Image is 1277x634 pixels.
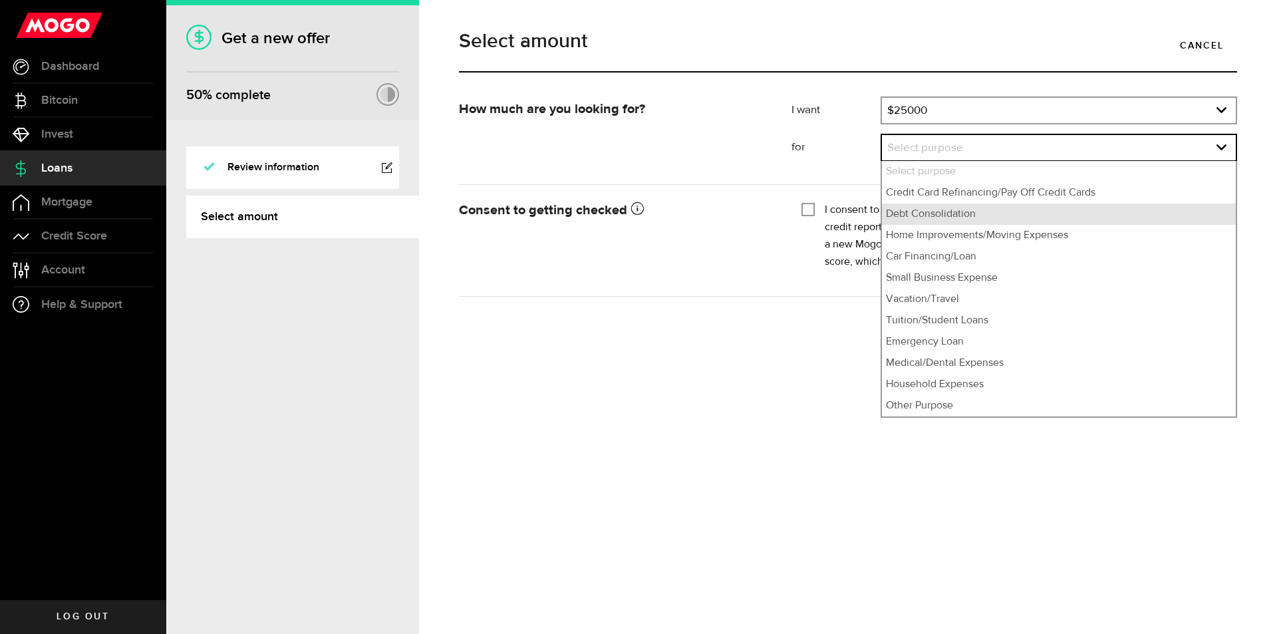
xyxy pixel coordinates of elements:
a: Cancel [1167,31,1237,59]
li: Vacation/Travel [882,289,1236,310]
li: Emergency Loan [882,331,1236,353]
li: Credit Card Refinancing/Pay Off Credit Cards [882,182,1236,204]
span: Invest [41,128,73,140]
span: Log out [57,612,109,621]
label: I consent to Mogo using my personal information to get a credit score or report from a credit rep... [825,202,1227,271]
li: Household Expenses [882,374,1236,395]
strong: Consent to getting checked [459,204,644,217]
strong: How much are you looking for? [459,102,645,116]
span: Loans [41,162,72,174]
label: I want [791,102,881,118]
h1: Get a new offer [186,29,399,48]
label: for [791,140,881,156]
li: Other Purpose [882,395,1236,416]
button: Open LiveChat chat widget [11,5,51,45]
li: Car Financing/Loan [882,246,1236,267]
li: Select purpose [882,161,1236,182]
li: Small Business Expense [882,267,1236,289]
a: Select amount [186,196,419,238]
h1: Select amount [459,31,1237,51]
span: Credit Score [41,230,107,242]
span: Account [41,264,85,276]
a: Review information [186,146,399,189]
li: Debt Consolidation [882,204,1236,225]
span: Dashboard [41,61,99,73]
span: Help & Support [41,299,122,311]
li: Tuition/Student Loans [882,310,1236,331]
li: Home Improvements/Moving Expenses [882,225,1236,246]
span: 50 [186,87,202,103]
div: % complete [186,83,271,107]
span: Mortgage [41,196,92,208]
a: expand select [882,98,1236,123]
li: Medical/Dental Expenses [882,353,1236,374]
span: Bitcoin [41,94,78,106]
a: expand select [882,135,1236,160]
input: I consent to Mogo using my personal information to get a credit score or report from a credit rep... [801,202,815,215]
